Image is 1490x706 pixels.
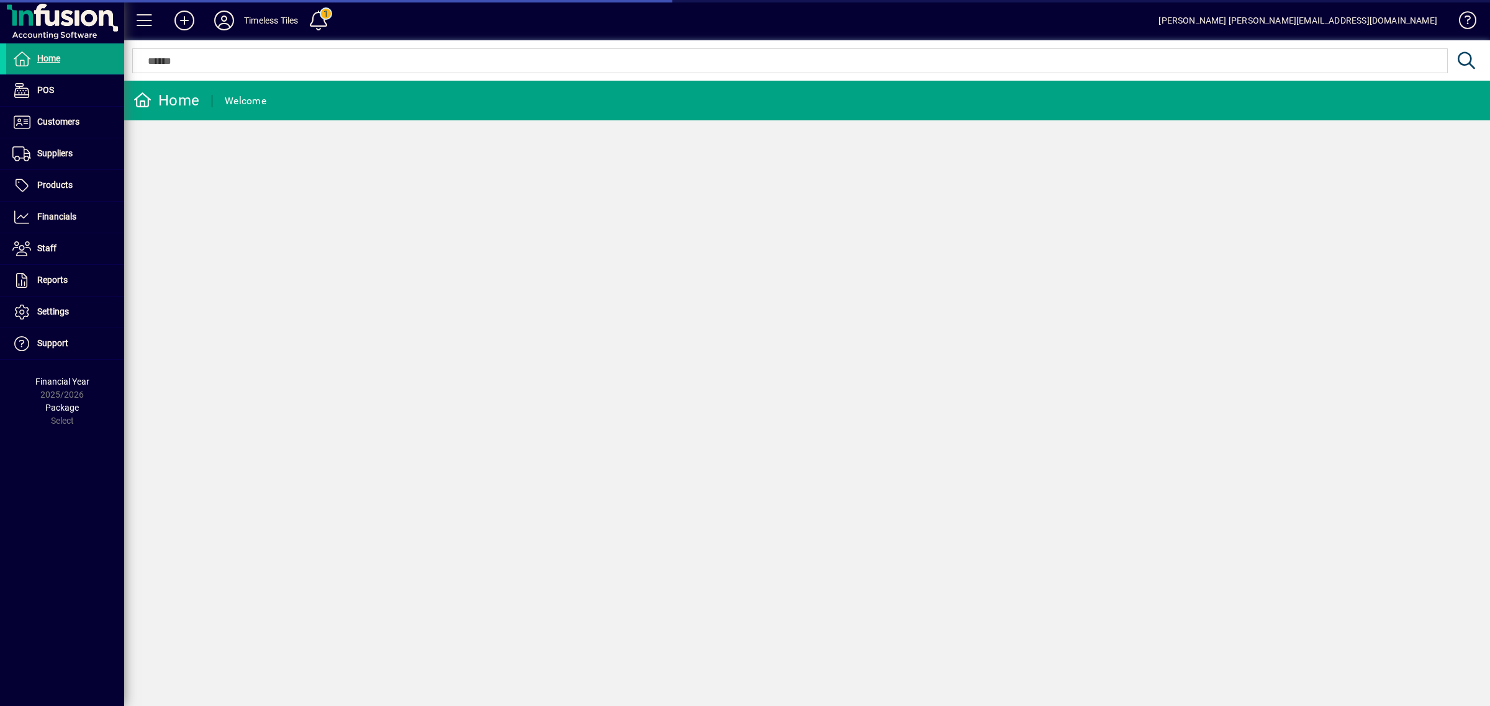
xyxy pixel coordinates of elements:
[37,212,76,221] span: Financials
[6,297,124,328] a: Settings
[37,148,73,158] span: Suppliers
[165,9,204,32] button: Add
[1450,2,1474,43] a: Knowledge Base
[37,275,68,285] span: Reports
[225,91,266,111] div: Welcome
[6,328,124,359] a: Support
[133,91,199,110] div: Home
[6,202,124,233] a: Financials
[45,403,79,413] span: Package
[37,53,60,63] span: Home
[1158,11,1437,30] div: [PERSON_NAME] [PERSON_NAME][EMAIL_ADDRESS][DOMAIN_NAME]
[6,138,124,169] a: Suppliers
[6,107,124,138] a: Customers
[37,180,73,190] span: Products
[6,265,124,296] a: Reports
[37,243,56,253] span: Staff
[37,117,79,127] span: Customers
[204,9,244,32] button: Profile
[6,75,124,106] a: POS
[37,306,69,316] span: Settings
[244,11,298,30] div: Timeless Tiles
[6,233,124,264] a: Staff
[37,85,54,95] span: POS
[35,377,89,387] span: Financial Year
[37,338,68,348] span: Support
[6,170,124,201] a: Products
